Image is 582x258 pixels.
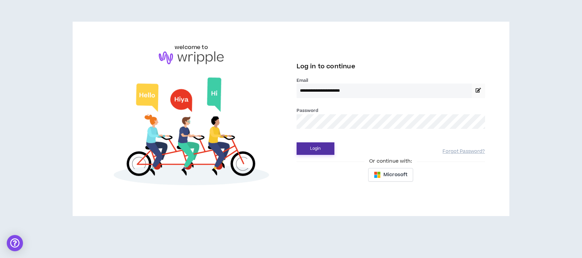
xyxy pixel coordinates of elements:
label: Email [297,77,485,84]
div: Open Intercom Messenger [7,235,23,251]
h6: welcome to [175,43,208,51]
span: Microsoft [383,171,407,179]
span: Or continue with: [364,158,416,165]
span: Log in to continue [297,62,355,71]
button: Microsoft [368,168,413,182]
label: Password [297,108,319,114]
img: Welcome to Wripple [97,71,285,195]
button: Login [297,142,334,155]
img: logo-brand.png [159,51,224,64]
a: Forgot Password? [442,148,485,155]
